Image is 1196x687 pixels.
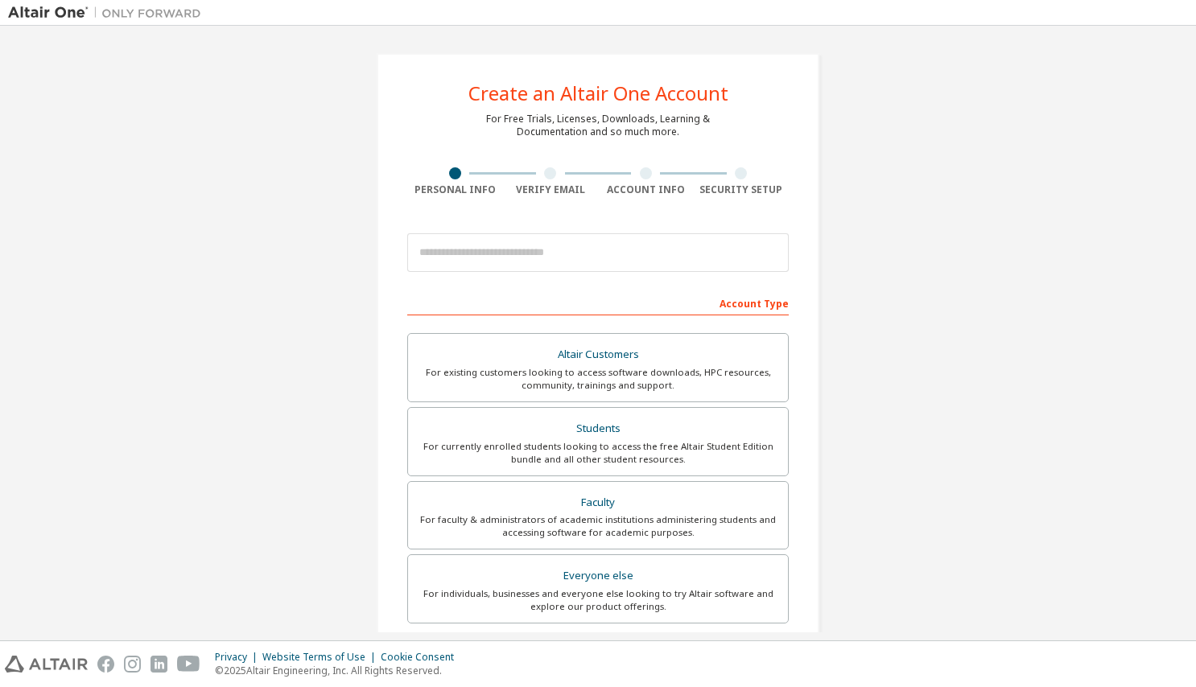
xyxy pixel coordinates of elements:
[418,513,778,539] div: For faculty & administrators of academic institutions administering students and accessing softwa...
[407,290,789,315] div: Account Type
[381,651,464,664] div: Cookie Consent
[598,183,694,196] div: Account Info
[177,656,200,673] img: youtube.svg
[262,651,381,664] div: Website Terms of Use
[418,492,778,514] div: Faculty
[97,656,114,673] img: facebook.svg
[407,183,503,196] div: Personal Info
[468,84,728,103] div: Create an Altair One Account
[418,418,778,440] div: Students
[151,656,167,673] img: linkedin.svg
[486,113,710,138] div: For Free Trials, Licenses, Downloads, Learning & Documentation and so much more.
[418,587,778,613] div: For individuals, businesses and everyone else looking to try Altair software and explore our prod...
[124,656,141,673] img: instagram.svg
[5,656,88,673] img: altair_logo.svg
[418,366,778,392] div: For existing customers looking to access software downloads, HPC resources, community, trainings ...
[418,440,778,466] div: For currently enrolled students looking to access the free Altair Student Edition bundle and all ...
[503,183,599,196] div: Verify Email
[215,664,464,677] p: © 2025 Altair Engineering, Inc. All Rights Reserved.
[215,651,262,664] div: Privacy
[8,5,209,21] img: Altair One
[418,343,778,366] div: Altair Customers
[694,183,790,196] div: Security Setup
[418,565,778,587] div: Everyone else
